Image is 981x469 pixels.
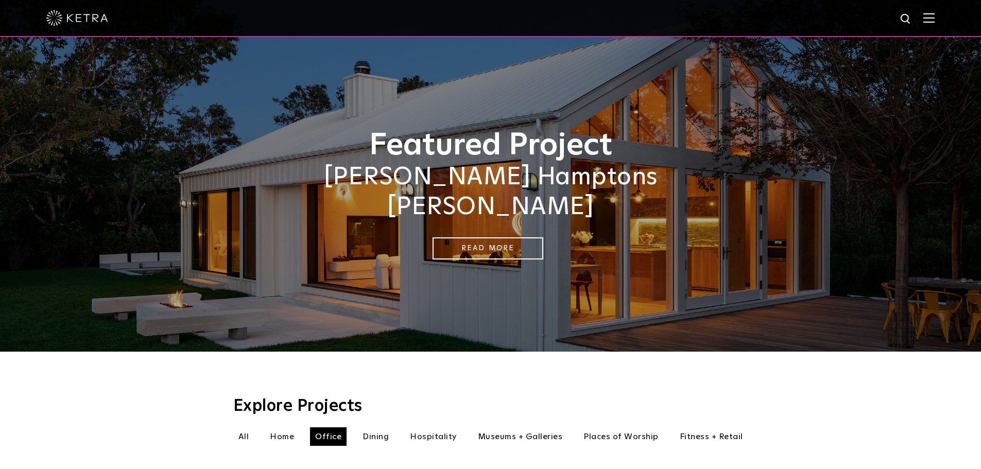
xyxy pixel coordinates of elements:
[433,237,543,259] a: Read More
[265,427,299,446] li: Home
[675,427,748,446] li: Fitness + Retail
[310,427,347,446] li: Office
[923,13,935,23] img: Hamburger%20Nav.svg
[357,427,394,446] li: Dining
[233,427,254,446] li: All
[578,427,664,446] li: Places of Worship
[233,398,748,414] h3: Explore Projects
[405,427,462,446] li: Hospitality
[233,163,748,222] h2: [PERSON_NAME] Hamptons [PERSON_NAME]
[46,10,108,26] img: ketra-logo-2019-white
[473,427,568,446] li: Museums + Galleries
[900,13,913,26] img: search icon
[233,129,748,163] h1: Featured Project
